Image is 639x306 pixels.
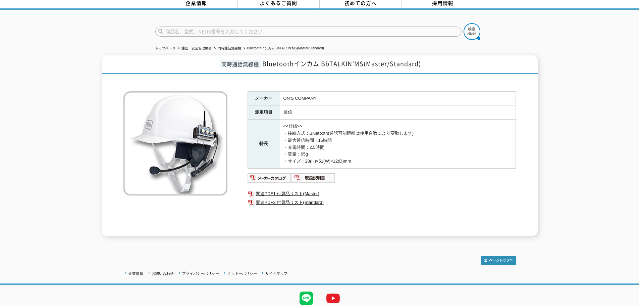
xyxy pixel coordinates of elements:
[262,59,421,68] span: Bluetoothインカム BbTALKIN’MS(Master/Standard)
[155,46,175,50] a: トップページ
[280,105,516,120] td: 通信
[155,27,462,37] input: 商品名、型式、NETIS番号を入力してください
[280,91,516,105] td: ON’S COMPANY
[181,46,212,50] a: 通信・安全管理機器
[265,271,287,275] a: サイトマップ
[248,173,291,183] img: メーカーカタログ
[220,60,261,68] span: 同時通話無線機
[248,120,280,169] th: 特長
[248,189,516,198] a: 関連PDF1 付属品リスト(Master)
[248,91,280,105] th: メーカー
[128,271,143,275] a: 企業情報
[227,271,257,275] a: クッキーポリシー
[242,45,324,52] li: Bluetoothインカム BbTALKIN’MS(Master/Standard)
[464,23,480,40] img: btn_search.png
[481,256,516,265] img: トップページへ
[218,46,241,50] a: 同時通話無線機
[280,120,516,169] td: <<仕様>> ・接続方式：Bluetooth(通話可能距離は使用台数により変動します) ・最大通信時間：15時間 ・充電時間：2.5時間 ・質量：65g ・サイズ：28(H)×51(W)×12(...
[123,91,227,195] img: Bluetoothインカム BbTALKIN’MS(Master/Standard)
[152,271,174,275] a: お問い合わせ
[291,177,335,182] a: 取扱説明書
[291,173,335,183] img: 取扱説明書
[248,105,280,120] th: 測定項目
[248,198,516,207] a: 関連PDF2 付属品リスト(Standard)
[248,177,291,182] a: メーカーカタログ
[182,271,219,275] a: プライバシーポリシー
